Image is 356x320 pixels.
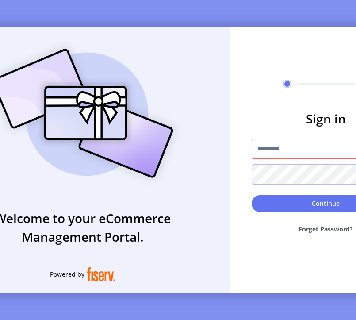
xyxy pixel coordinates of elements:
span: Powered by [50,270,84,279]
